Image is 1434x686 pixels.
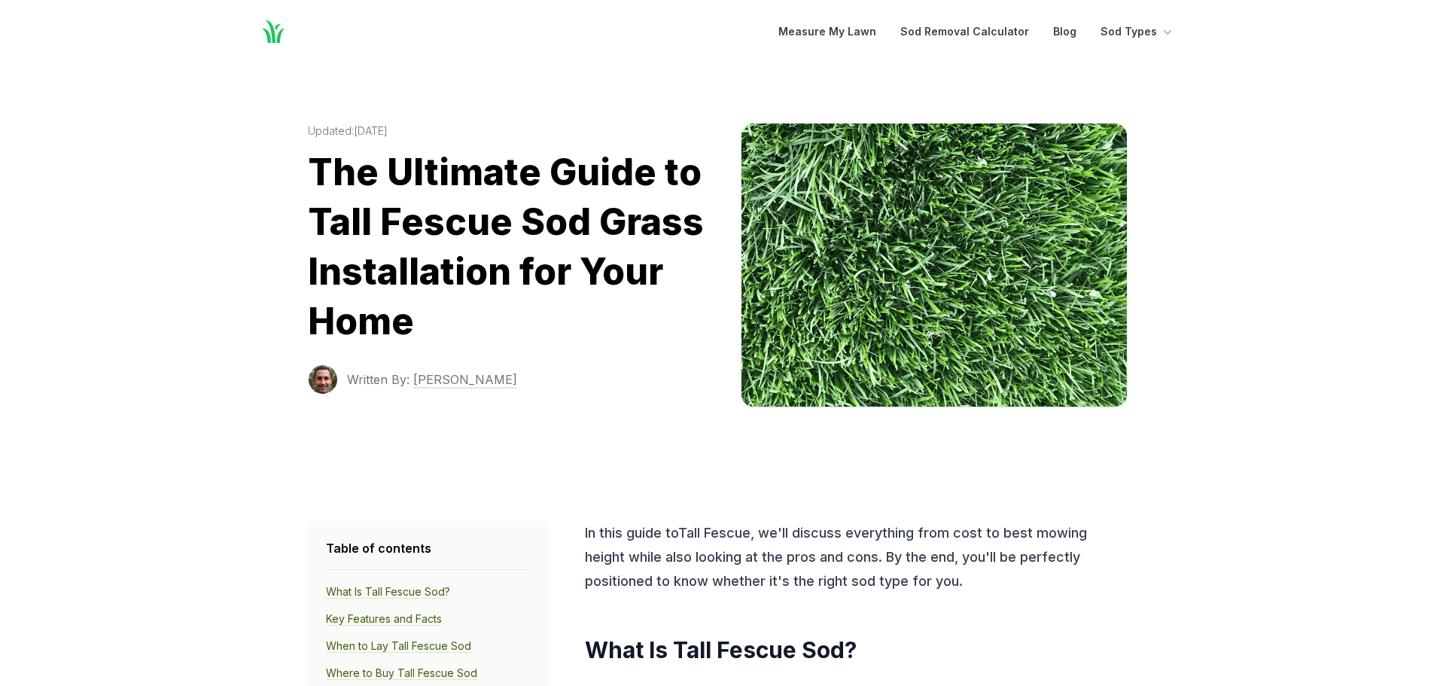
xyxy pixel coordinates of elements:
a: Where to Buy Tall Fescue Sod [326,666,477,680]
button: Sod Types [1101,23,1175,41]
h1: The Ultimate Guide to Tall Fescue Sod Grass Installation for Your Home [308,148,717,346]
a: What Is Tall Fescue Sod? [326,585,450,599]
p: In this guide to Tall Fescue , we'll discuss everything from cost to best mowing height while als... [585,521,1123,593]
a: When to Lay Tall Fescue Sod [326,639,471,653]
a: Blog [1053,23,1076,41]
h4: Table of contents [326,539,531,557]
a: Measure My Lawn [778,23,876,41]
img: Terrance Sowell photo [308,364,338,395]
img: tall-fescue image [741,123,1127,407]
span: [PERSON_NAME] [413,372,517,389]
time: Updated: [DATE] [308,123,717,139]
h2: What Is Tall Fescue Sod? [585,636,1123,666]
a: Written By: [PERSON_NAME] [347,370,517,389]
a: Sod Removal Calculator [900,23,1029,41]
a: Key Features and Facts [326,612,442,626]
